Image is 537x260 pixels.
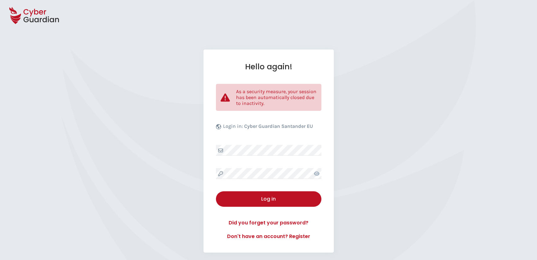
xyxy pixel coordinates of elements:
[223,123,313,132] p: Login in:
[216,191,321,207] button: Log in
[216,233,321,240] a: Don't have an account? Register
[216,62,321,71] h1: Hello again!
[236,89,317,106] p: As a security measure, your session has been automatically closed due to inactivity.
[221,195,317,203] div: Log in
[216,219,321,227] a: Did you forget your password?
[244,123,313,129] b: Cyber Guardian Santander EU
